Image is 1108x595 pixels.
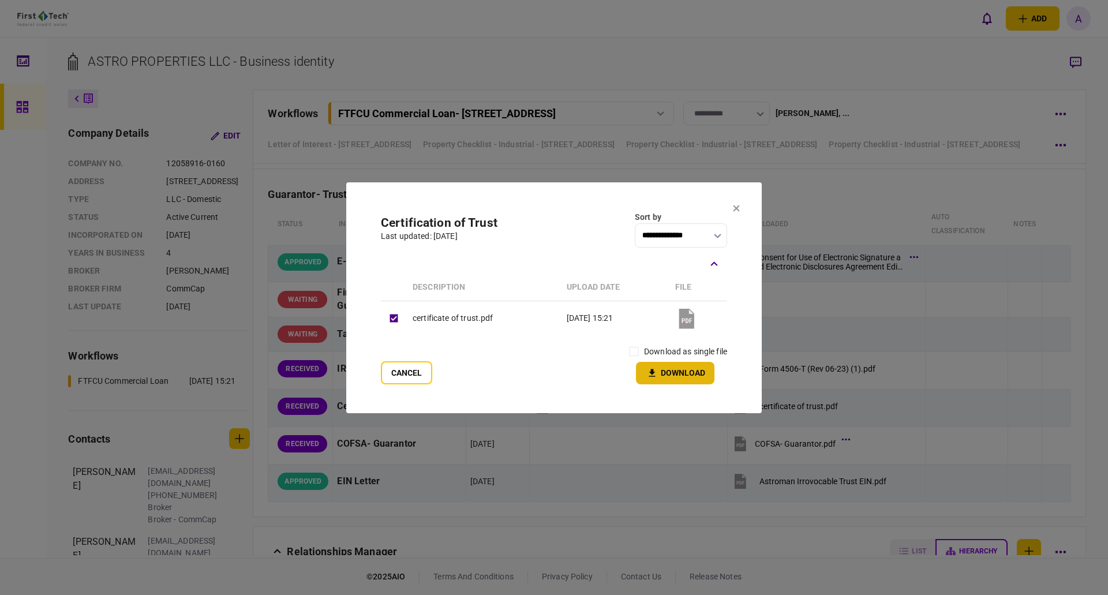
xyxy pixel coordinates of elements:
[635,211,727,223] div: Sort by
[636,362,714,384] button: Download
[407,301,561,336] td: certificate of trust.pdf
[644,346,727,358] label: download as single file
[561,301,669,336] td: [DATE] 15:21
[561,274,669,301] th: upload date
[381,216,497,230] h2: Certification of Trust
[381,230,497,242] div: last updated: [DATE]
[407,274,561,301] th: Description
[381,361,432,384] button: Cancel
[669,274,727,301] th: file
